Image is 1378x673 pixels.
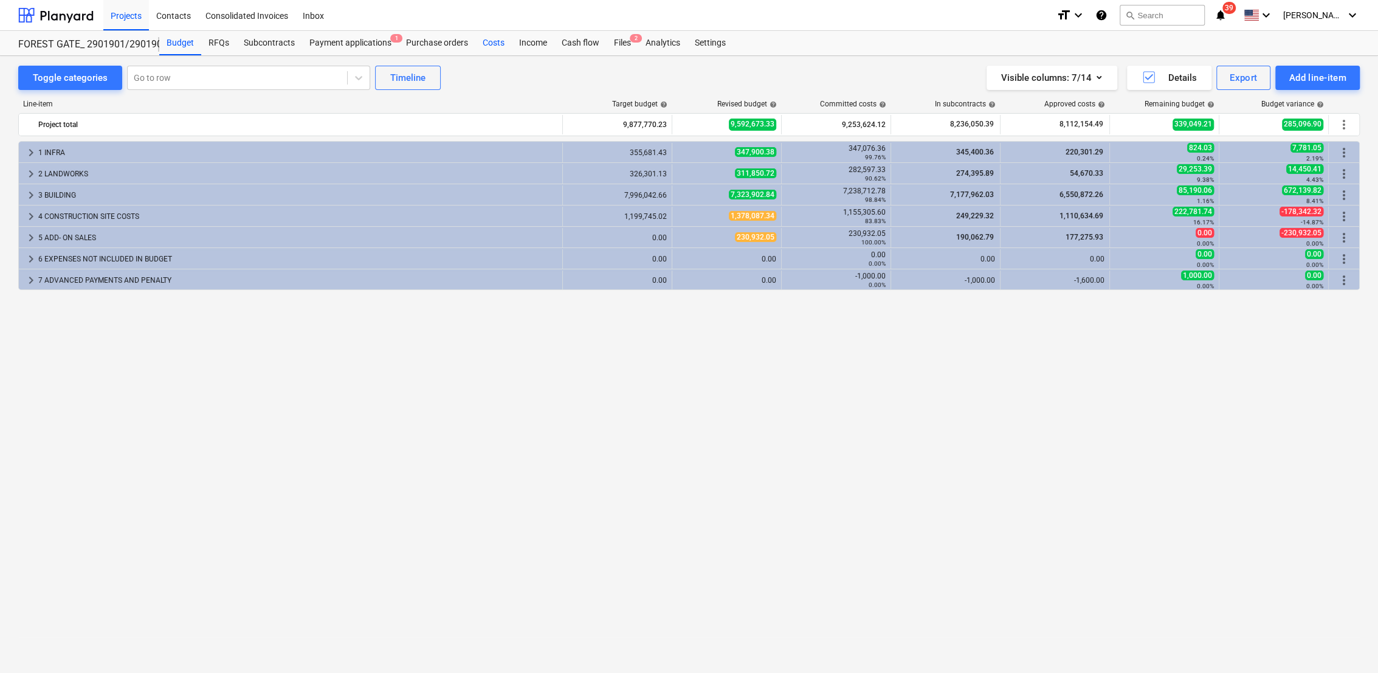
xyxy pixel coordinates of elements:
span: 39 [1222,2,1236,14]
a: Income [512,31,554,55]
div: 7 ADVANCED PAYMENTS AND PENALTY [38,271,557,290]
div: Committed costs [820,100,886,108]
span: 0.00 [1196,228,1214,238]
span: keyboard_arrow_right [24,167,38,181]
div: Add line-item [1289,70,1346,86]
small: 0.00% [1306,261,1323,268]
div: 1 INFRA [38,143,557,162]
span: 7,781.05 [1290,143,1323,153]
button: Details [1127,66,1211,90]
div: 4 CONSTRUCTION SITE COSTS [38,207,557,226]
span: 0.00 [1305,249,1323,259]
span: More actions [1337,188,1351,202]
small: 0.00% [1197,283,1214,289]
div: 326,301.13 [568,170,667,178]
iframe: Chat Widget [1317,615,1378,673]
span: 190,062.79 [955,233,995,241]
small: 83.83% [865,218,886,224]
span: help [767,101,777,108]
span: 1,110,634.69 [1058,212,1104,220]
div: Target budget [612,100,667,108]
div: -1,000.00 [787,272,886,289]
span: 2 [630,34,642,43]
div: 0.00 [787,250,886,267]
span: -178,342.32 [1280,207,1323,216]
span: help [986,101,996,108]
i: keyboard_arrow_down [1345,8,1360,22]
span: help [1205,101,1214,108]
i: notifications [1214,8,1227,22]
span: 1,378,087.34 [729,211,776,221]
span: 220,301.29 [1064,148,1104,156]
span: help [877,101,886,108]
small: 0.00% [1197,240,1214,247]
small: 0.24% [1197,155,1214,162]
div: Toggle categories [33,70,108,86]
small: 98.84% [865,196,886,203]
div: Files [607,31,638,55]
div: -1,000.00 [896,276,995,285]
span: 345,400.36 [955,148,995,156]
span: 0.00 [1305,271,1323,280]
small: 99.76% [865,154,886,160]
div: 2 LANDWORKS [38,164,557,184]
span: help [658,101,667,108]
div: In subcontracts [935,100,996,108]
button: Search [1120,5,1205,26]
div: -1,600.00 [1005,276,1104,285]
span: keyboard_arrow_right [24,209,38,224]
div: 1,155,305.60 [787,208,886,225]
span: More actions [1337,167,1351,181]
div: 9,253,624.12 [787,115,886,134]
span: 14,450.41 [1286,164,1323,174]
span: 339,049.21 [1173,119,1214,130]
small: -14.87% [1301,219,1323,226]
div: Line-item [18,100,563,108]
span: 347,900.38 [735,147,776,157]
span: More actions [1337,230,1351,245]
small: 0.00% [1306,240,1323,247]
a: Cash flow [554,31,607,55]
div: Revised budget [717,100,777,108]
div: 355,681.43 [568,148,667,157]
span: 9,592,673.33 [729,119,776,130]
span: search [1125,10,1135,20]
small: 4.43% [1306,176,1323,183]
span: keyboard_arrow_right [24,145,38,160]
div: Subcontracts [236,31,302,55]
div: 7,996,042.66 [568,191,667,199]
div: 0.00 [1005,255,1104,263]
a: Settings [687,31,733,55]
div: 0.00 [677,255,776,263]
span: More actions [1337,209,1351,224]
div: Remaining budget [1145,100,1214,108]
div: 230,932.05 [787,229,886,246]
small: 8.41% [1306,198,1323,204]
span: 7,177,962.03 [949,190,995,199]
span: More actions [1337,145,1351,160]
span: 249,229.32 [955,212,995,220]
span: help [1314,101,1324,108]
span: 230,932.05 [735,232,776,242]
div: 0.00 [896,255,995,263]
div: Payment applications [302,31,399,55]
span: 672,139.82 [1282,185,1323,195]
span: 274,395.89 [955,169,995,178]
div: 0.00 [568,233,667,242]
div: 7,238,712.78 [787,187,886,204]
span: 8,236,050.39 [949,119,995,129]
span: 6,550,872.26 [1058,190,1104,199]
small: 100.00% [861,239,886,246]
span: More actions [1337,252,1351,266]
span: [PERSON_NAME] [1283,10,1344,20]
a: Costs [475,31,512,55]
span: 222,781.74 [1173,207,1214,216]
div: 0.00 [568,255,667,263]
div: Purchase orders [399,31,475,55]
span: help [1095,101,1105,108]
a: Budget [159,31,201,55]
small: 16.17% [1193,219,1214,226]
